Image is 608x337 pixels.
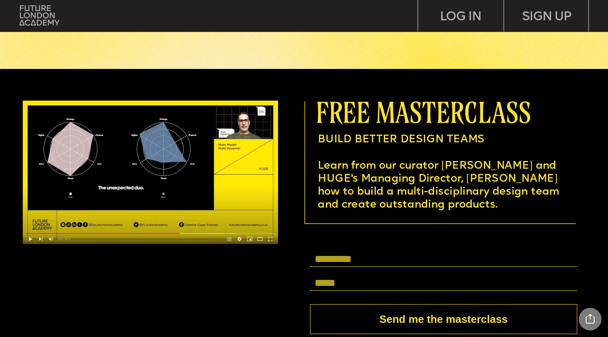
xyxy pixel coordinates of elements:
[316,96,531,128] span: free masterclass
[318,161,563,210] span: Learn from our curator [PERSON_NAME] and HUGE's Managing Director, [PERSON_NAME] how to build a m...
[579,308,602,331] div: Share
[23,101,278,245] img: upload-6120175a-1ecc-4694-bef1-d61fdbc9d61d.jpg
[318,135,485,145] span: BUILD BETTER DESIGN TEAMS
[19,5,59,26] img: upload-bfdffa89-fac7-4f57-a443-c7c39906ba42.png
[310,304,577,334] button: Send me the masterclass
